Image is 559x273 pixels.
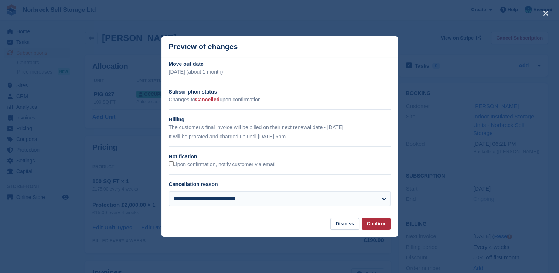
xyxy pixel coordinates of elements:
p: Preview of changes [169,43,238,51]
p: It will be prorated and charged up until [DATE] 6pm. [169,133,391,141]
h2: Subscription status [169,88,391,96]
p: Changes to upon confirmation. [169,96,391,104]
button: Confirm [362,218,391,230]
button: close [540,7,552,19]
p: [DATE] (about 1 month) [169,68,391,76]
h2: Notification [169,153,391,161]
button: Dismiss [330,218,359,230]
h2: Move out date [169,60,391,68]
input: Upon confirmation, notify customer via email. [169,161,174,166]
label: Upon confirmation, notify customer via email. [169,161,277,168]
span: Cancelled [195,97,219,102]
h2: Billing [169,116,391,124]
p: The customer's final invoice will be billed on their next renewal date - [DATE] [169,124,391,131]
label: Cancellation reason [169,181,218,187]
